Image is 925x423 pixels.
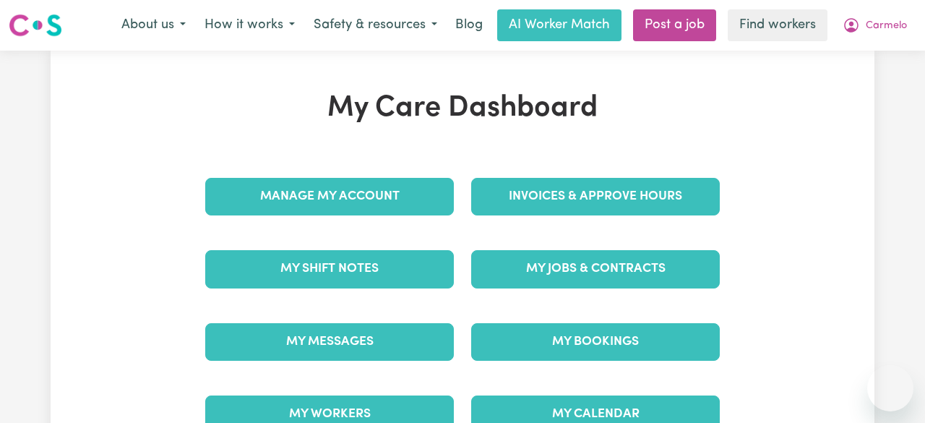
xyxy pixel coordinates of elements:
[471,250,720,288] a: My Jobs & Contracts
[728,9,827,41] a: Find workers
[304,10,447,40] button: Safety & resources
[867,365,913,411] iframe: Button to launch messaging window
[471,323,720,361] a: My Bookings
[9,12,62,38] img: Careseekers logo
[633,9,716,41] a: Post a job
[471,178,720,215] a: Invoices & Approve Hours
[447,9,491,41] a: Blog
[197,91,728,126] h1: My Care Dashboard
[205,250,454,288] a: My Shift Notes
[195,10,304,40] button: How it works
[866,18,907,34] span: Carmelo
[112,10,195,40] button: About us
[205,323,454,361] a: My Messages
[205,178,454,215] a: Manage My Account
[9,9,62,42] a: Careseekers logo
[497,9,621,41] a: AI Worker Match
[833,10,916,40] button: My Account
